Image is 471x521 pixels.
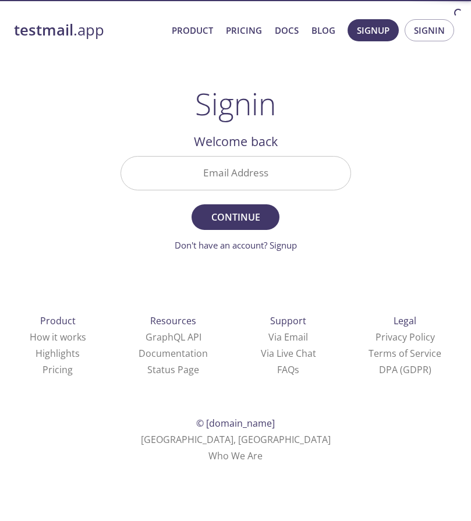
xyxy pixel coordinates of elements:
a: Blog [311,23,335,38]
a: How it works [30,331,86,343]
span: Resources [150,314,196,327]
button: Signin [405,19,454,41]
strong: testmail [14,20,73,40]
button: Signup [348,19,399,41]
span: Continue [204,209,266,225]
a: FAQ [277,363,299,376]
a: Via Email [268,331,308,343]
h1: Signin [195,86,276,121]
span: Signup [357,23,389,38]
span: Product [40,314,76,327]
a: Terms of Service [369,347,441,360]
span: © [DOMAIN_NAME] [196,417,275,430]
a: Who We Are [208,449,263,462]
a: Status Page [147,363,199,376]
span: Legal [394,314,416,327]
a: GraphQL API [146,331,201,343]
span: Support [270,314,306,327]
button: Continue [192,204,279,230]
a: Docs [275,23,299,38]
a: DPA (GDPR) [379,363,431,376]
a: Pricing [43,363,73,376]
a: Pricing [226,23,262,38]
a: Highlights [36,347,80,360]
a: testmail.app [14,20,162,40]
span: [GEOGRAPHIC_DATA], [GEOGRAPHIC_DATA] [141,433,331,446]
span: s [295,363,299,376]
a: Don't have an account? Signup [175,239,297,251]
a: Privacy Policy [376,331,435,343]
span: Signin [414,23,445,38]
a: Via Live Chat [261,347,316,360]
h2: Welcome back [121,132,351,151]
a: Documentation [139,347,208,360]
a: Product [172,23,213,38]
